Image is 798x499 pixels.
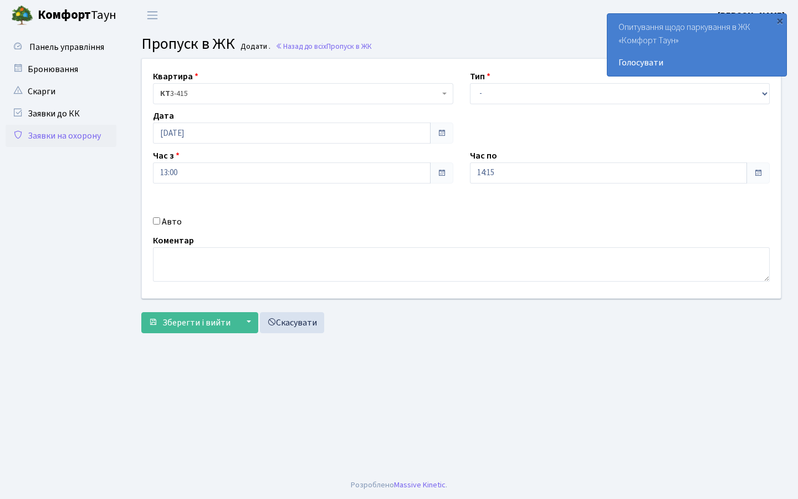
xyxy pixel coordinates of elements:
[6,125,116,147] a: Заявки на охорону
[470,149,497,162] label: Час по
[153,149,180,162] label: Час з
[38,6,91,24] b: Комфорт
[260,312,324,333] a: Скасувати
[238,42,270,52] small: Додати .
[394,479,446,491] a: Massive Kinetic
[718,9,785,22] a: [PERSON_NAME]
[351,479,447,491] div: Розроблено .
[6,80,116,103] a: Скарги
[774,15,785,26] div: ×
[141,33,235,55] span: Пропуск в ЖК
[139,6,166,24] button: Переключити навігацію
[275,41,372,52] a: Назад до всіхПропуск в ЖК
[153,234,194,247] label: Коментар
[153,83,453,104] span: <b>КТ</b>&nbsp;&nbsp;&nbsp;&nbsp;3-415
[326,41,372,52] span: Пропуск в ЖК
[153,70,198,83] label: Квартира
[29,41,104,53] span: Панель управління
[162,215,182,228] label: Авто
[470,70,490,83] label: Тип
[11,4,33,27] img: logo.png
[6,103,116,125] a: Заявки до КК
[6,36,116,58] a: Панель управління
[38,6,116,25] span: Таун
[618,56,775,69] a: Голосувати
[160,88,439,99] span: <b>КТ</b>&nbsp;&nbsp;&nbsp;&nbsp;3-415
[160,88,170,99] b: КТ
[6,58,116,80] a: Бронювання
[162,317,231,329] span: Зберегти і вийти
[141,312,238,333] button: Зберегти і вийти
[607,14,786,76] div: Опитування щодо паркування в ЖК «Комфорт Таун»
[153,109,174,123] label: Дата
